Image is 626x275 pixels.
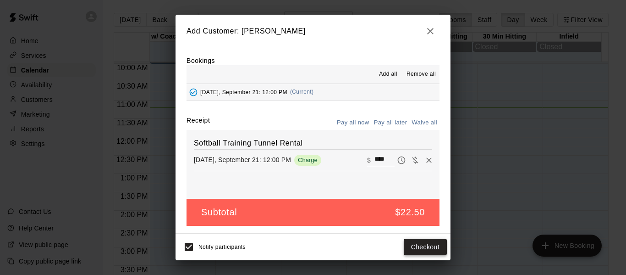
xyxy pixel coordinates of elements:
[408,156,422,163] span: Waive payment
[404,239,447,256] button: Checkout
[335,116,372,130] button: Pay all now
[187,85,200,99] button: Added - Collect Payment
[201,206,237,219] h5: Subtotal
[422,153,436,167] button: Remove
[176,15,450,48] h2: Add Customer: [PERSON_NAME]
[187,116,210,130] label: Receipt
[403,67,439,82] button: Remove all
[187,57,215,64] label: Bookings
[372,116,410,130] button: Pay all later
[373,67,403,82] button: Add all
[194,137,432,149] h6: Softball Training Tunnel Rental
[406,70,436,79] span: Remove all
[395,156,408,163] span: Pay later
[187,84,439,101] button: Added - Collect Payment[DATE], September 21: 12:00 PM(Current)
[367,156,371,165] p: $
[294,157,321,163] span: Charge
[379,70,397,79] span: Add all
[198,244,246,250] span: Notify participants
[290,89,314,95] span: (Current)
[395,206,425,219] h5: $22.50
[409,116,439,130] button: Waive all
[194,155,291,164] p: [DATE], September 21: 12:00 PM
[200,89,287,95] span: [DATE], September 21: 12:00 PM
